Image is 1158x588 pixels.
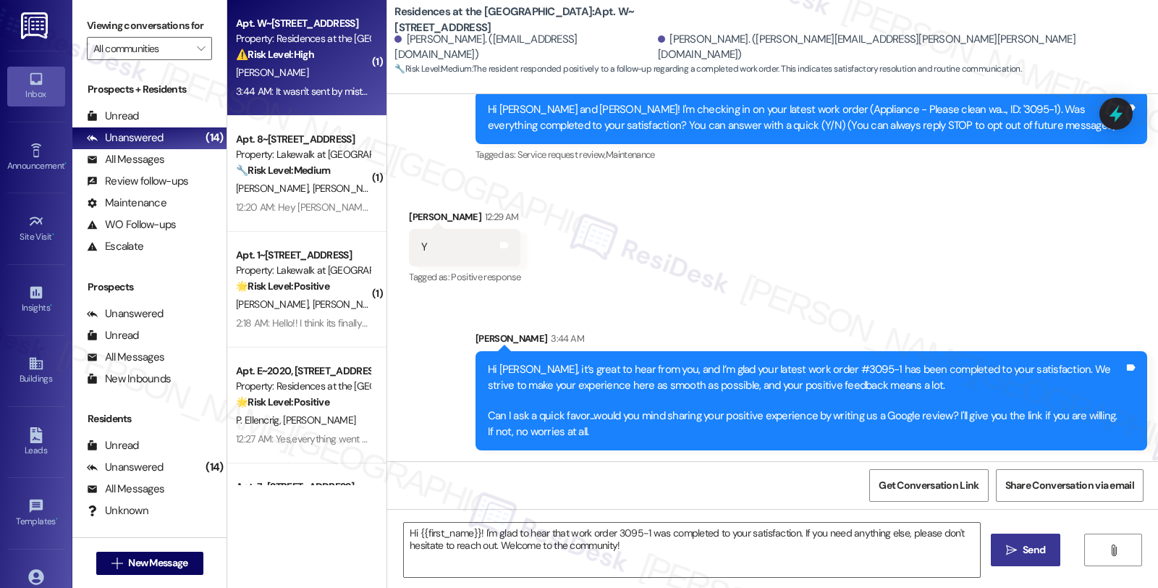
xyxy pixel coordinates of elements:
div: Tagged as: [409,266,520,287]
span: [PERSON_NAME] [313,298,389,311]
span: [PERSON_NAME] [284,413,356,427]
div: All Messages [87,482,164,497]
i:  [111,558,122,569]
div: All Messages [87,350,164,365]
span: [PERSON_NAME] [236,298,313,311]
button: New Message [96,552,203,575]
div: 2:18 AM: Hello!! I think its finally fully fixed! The first few times the A/C would eventually ju... [236,316,924,329]
div: Maintenance [87,196,166,211]
span: [PERSON_NAME] [236,66,308,79]
a: Buildings [7,351,65,390]
div: Unread [87,438,139,453]
a: Templates • [7,494,65,533]
span: • [52,230,54,240]
div: Property: Lakewalk at [GEOGRAPHIC_DATA] [236,147,370,162]
span: Share Conversation via email [1005,478,1134,493]
a: Inbox [7,67,65,106]
button: Send [991,534,1061,566]
i:  [1108,545,1119,556]
span: Positive response [451,271,520,283]
div: [PERSON_NAME] [476,331,1147,351]
div: Hi [PERSON_NAME] and [PERSON_NAME]! I'm checking in on your latest work order (Appliance - Please... [488,102,1124,133]
div: 3:44 AM [547,331,583,346]
div: Y [421,240,427,255]
div: Apt. 8~[STREET_ADDRESS] [236,132,370,147]
div: Unanswered [87,130,164,146]
span: : The resident responded positively to a follow-up regarding a completed work order. This indicat... [394,62,1021,77]
div: [PERSON_NAME]. ([PERSON_NAME][EMAIL_ADDRESS][PERSON_NAME][PERSON_NAME][DOMAIN_NAME]) [658,32,1147,63]
div: Property: Residences at the [GEOGRAPHIC_DATA] [236,31,370,46]
span: New Message [128,555,187,571]
span: Get Conversation Link [879,478,979,493]
span: [PERSON_NAME] [236,182,313,195]
span: Maintenance [606,148,655,161]
div: Escalate [87,239,143,254]
div: Property: Residences at the [GEOGRAPHIC_DATA] [236,379,370,394]
a: Leads [7,423,65,462]
div: Unknown [87,503,148,518]
span: Service request review , [517,148,606,161]
img: ResiDesk Logo [21,12,51,39]
div: 12:20 AM: Hey [PERSON_NAME]! I don't believe we submitted a work order recently. May I ask what i... [236,201,696,214]
span: • [64,159,67,169]
span: • [56,514,58,524]
div: Unanswered [87,460,164,475]
a: Insights • [7,280,65,319]
div: Residents [72,411,227,427]
input: All communities [93,37,189,60]
button: Share Conversation via email [996,469,1144,502]
strong: 🔧 Risk Level: Medium [394,63,471,75]
strong: ⚠️ Risk Level: High [236,48,314,61]
div: Unread [87,328,139,343]
div: Apt. 7~[STREET_ADDRESS] [236,479,370,495]
div: Prospects [72,280,227,295]
strong: 🔧 Risk Level: Medium [236,164,330,177]
span: [PERSON_NAME] [313,182,385,195]
div: 3:44 AM: It wasn't sent by mistake. Your team had asked for the tags. So I'm sending the numbers ... [236,85,830,98]
strong: 🌟 Risk Level: Positive [236,280,329,293]
label: Viewing conversations for [87,14,212,37]
a: Site Visit • [7,209,65,248]
span: Send [1023,542,1045,558]
div: Property: Lakewalk at [GEOGRAPHIC_DATA] [236,263,370,278]
div: New Inbounds [87,371,171,387]
i:  [1006,545,1017,556]
div: [PERSON_NAME]. ([EMAIL_ADDRESS][DOMAIN_NAME]) [394,32,654,63]
div: WO Follow-ups [87,217,176,232]
div: Apt. W~[STREET_ADDRESS] [236,16,370,31]
div: Review follow-ups [87,174,188,189]
div: [PERSON_NAME] [409,209,520,230]
strong: 🌟 Risk Level: Positive [236,395,329,408]
div: Apt. 1~[STREET_ADDRESS] [236,248,370,263]
div: Apt. E~2020, [STREET_ADDRESS] [236,364,370,379]
div: Unanswered [87,306,164,322]
b: Residences at the [GEOGRAPHIC_DATA]: Apt. W~[STREET_ADDRESS] [394,4,684,35]
button: Get Conversation Link [869,469,988,502]
div: 12:29 AM [481,209,519,224]
div: Unread [87,109,139,124]
span: • [50,301,52,311]
textarea: Hi {{first_name}}! I'm glad to hear that work order 3095-1 was completed to your satisfaction. If... [404,523,980,577]
div: Prospects + Residents [72,82,227,97]
div: Hi [PERSON_NAME], it’s great to hear from you, and I’m glad your latest work order #3095-1 has be... [488,362,1124,440]
div: 12:27 AM: Yes,everything went well.the maintenance crew here is terrific.thanks for checking [236,432,617,445]
span: P. Ellencrig [236,413,283,427]
div: (14) [202,127,227,149]
div: All Messages [87,152,164,167]
div: (14) [202,456,227,479]
i:  [197,43,205,54]
div: Tagged as: [476,144,1147,165]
